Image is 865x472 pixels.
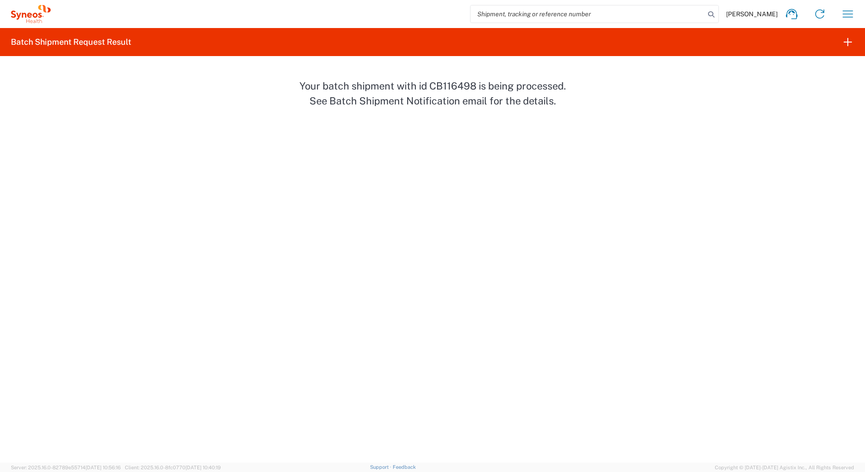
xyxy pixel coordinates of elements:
span: [PERSON_NAME] [726,10,778,18]
span: [DATE] 10:40:19 [185,465,221,470]
h2: Batch Shipment Request Result [11,37,131,47]
a: Support [370,464,393,470]
a: Feedback [393,464,416,470]
span: Copyright © [DATE]-[DATE] Agistix Inc., All Rights Reserved [715,463,854,472]
span: Client: 2025.16.0-8fc0770 [125,465,221,470]
span: [DATE] 10:56:16 [86,465,121,470]
span: Server: 2025.16.0-82789e55714 [11,465,121,470]
p: Your batch shipment with id CB116498 is being processed. See Batch Shipment Notification email fo... [297,79,568,109]
input: Shipment, tracking or reference number [471,5,705,23]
